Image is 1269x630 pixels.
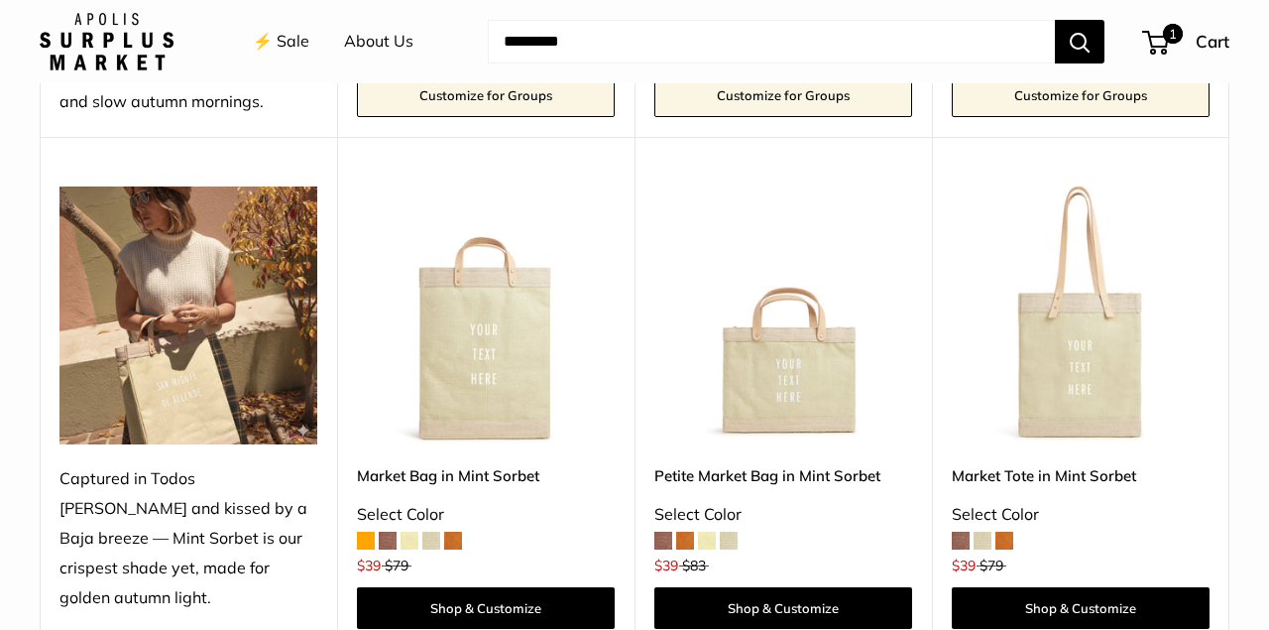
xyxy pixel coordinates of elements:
a: Customize for Groups [952,73,1210,117]
img: Market Bag in Mint Sorbet [357,187,615,444]
img: Petite Market Bag in Mint Sorbet [654,187,912,444]
a: Market Tote in Mint Sorbet [952,464,1210,487]
div: Captured in Todos [PERSON_NAME] and kissed by a Baja breeze — Mint Sorbet is our crispest shade y... [59,464,317,613]
a: About Us [344,27,413,57]
img: Captured in Todos Santos and kissed by a Baja breeze — Mint Sorbet is our crispest shade yet, mad... [59,187,317,444]
span: $39 [654,557,678,574]
a: Customize for Groups [357,73,615,117]
a: Market Bag in Mint SorbetMarket Bag in Mint Sorbet [357,187,615,444]
a: Shop & Customize [357,587,615,629]
div: Select Color [952,500,1210,530]
div: Select Color [654,500,912,530]
span: $79 [385,557,408,574]
span: $79 [980,557,1003,574]
button: Search [1055,20,1104,63]
a: Customize for Groups [654,73,912,117]
span: $83 [682,557,706,574]
div: Select Color [357,500,615,530]
a: Market Bag in Mint Sorbet [357,464,615,487]
input: Search... [488,20,1055,63]
img: Market Tote in Mint Sorbet [952,187,1210,444]
a: Petite Market Bag in Mint SorbetPetite Market Bag in Mint Sorbet [654,187,912,444]
span: $39 [952,557,976,574]
span: Cart [1196,31,1229,52]
a: ⚡️ Sale [253,27,309,57]
a: Market Tote in Mint SorbetMarket Tote in Mint Sorbet [952,187,1210,444]
span: 1 [1163,24,1183,44]
a: Petite Market Bag in Mint Sorbet [654,464,912,487]
span: $39 [357,557,381,574]
a: Shop & Customize [952,587,1210,629]
a: 1 Cart [1144,26,1229,58]
a: Shop & Customize [654,587,912,629]
img: Apolis: Surplus Market [40,13,173,70]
